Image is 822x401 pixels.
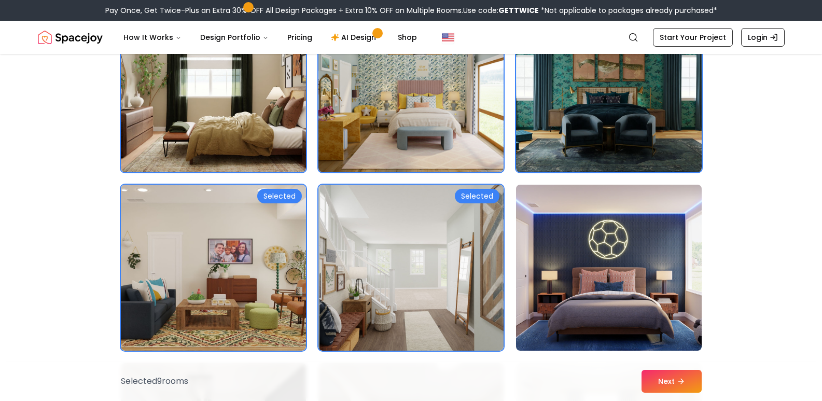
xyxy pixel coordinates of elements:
[516,6,701,172] img: Room room-33
[642,370,702,393] button: Next
[539,5,717,16] span: *Not applicable to packages already purchased*
[192,27,277,48] button: Design Portfolio
[38,21,785,54] nav: Global
[323,27,387,48] a: AI Design
[121,185,306,351] img: Room room-34
[279,27,321,48] a: Pricing
[653,28,733,47] a: Start Your Project
[463,5,539,16] span: Use code:
[121,6,306,172] img: Room room-31
[455,189,499,203] div: Selected
[115,27,425,48] nav: Main
[318,185,504,351] img: Room room-35
[511,181,706,355] img: Room room-36
[389,27,425,48] a: Shop
[38,27,103,48] a: Spacejoy
[115,27,190,48] button: How It Works
[498,5,539,16] b: GETTWICE
[121,375,188,388] p: Selected 9 room s
[442,31,454,44] img: United States
[741,28,785,47] a: Login
[105,5,717,16] div: Pay Once, Get Twice-Plus an Extra 30% OFF All Design Packages + Extra 10% OFF on Multiple Rooms.
[318,6,504,172] img: Room room-32
[257,189,302,203] div: Selected
[38,27,103,48] img: Spacejoy Logo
